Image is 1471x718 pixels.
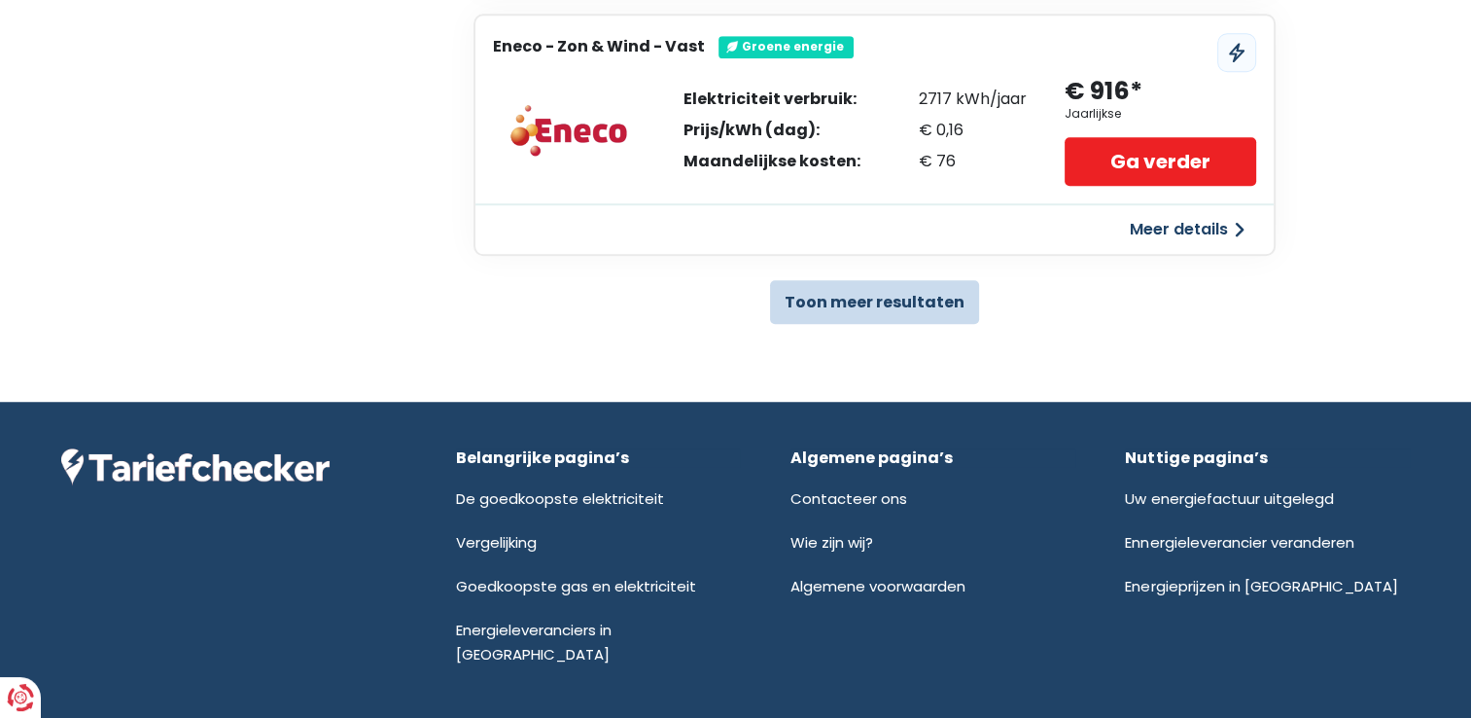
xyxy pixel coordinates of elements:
a: Algemene voorwaarden [790,576,965,596]
div: Jaarlijkse [1065,107,1121,121]
button: Toon meer resultaten [770,280,979,324]
div: Prijs/kWh (dag): [683,123,860,138]
div: Maandelijkse kosten: [683,154,860,169]
div: 2717 kWh/jaar [919,91,1027,107]
div: Nuttige pagina’s [1125,449,1410,467]
a: Vergelijking [456,532,537,553]
div: € 916* [1065,76,1142,108]
a: De goedkoopste elektriciteit [456,488,664,509]
a: Energieleveranciers in [GEOGRAPHIC_DATA] [456,620,612,664]
div: Groene energie [718,36,854,57]
a: Ga verder [1065,137,1255,186]
div: Elektriciteit verbruik: [683,91,860,107]
a: Goedkoopste gas en elektriciteit [456,576,696,596]
a: Uw energiefactuur uitgelegd [1125,488,1333,509]
div: € 0,16 [919,123,1027,138]
img: Eneco [510,103,627,158]
div: Algemene pagina’s [790,449,1075,467]
a: Ennergieleverancier veranderen [1125,532,1353,553]
div: Belangrijke pagina’s [456,449,741,467]
button: Meer details [1118,212,1256,247]
img: Tariefchecker logo [61,449,330,485]
h3: Eneco - Zon & Wind - Vast [493,37,705,55]
a: Wie zijn wij? [790,532,873,553]
div: € 76 [919,154,1027,169]
a: Energieprijzen in [GEOGRAPHIC_DATA] [1125,576,1397,596]
a: Contacteer ons [790,488,907,509]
